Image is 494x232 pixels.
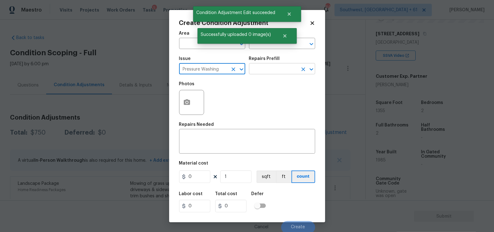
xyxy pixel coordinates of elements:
span: Create [291,225,305,230]
button: Open [307,65,316,74]
h5: Area [179,31,190,36]
h5: Repairs Needed [179,122,214,127]
h5: Defer [252,192,264,196]
h5: Total cost [215,192,237,196]
h5: Issue [179,57,191,61]
button: count [291,170,315,183]
span: Cancel [255,225,269,230]
button: Open [237,40,246,48]
h5: Material cost [179,161,208,165]
h5: Repairs Prefill [249,57,280,61]
span: Successfully uploaded 0 image(s) [198,28,275,41]
button: Close [279,8,300,20]
button: Close [275,30,295,42]
button: Clear [299,65,308,74]
span: Condition Adjustment Edit succeeded [193,6,279,19]
button: Clear [229,65,238,74]
button: ft [276,170,291,183]
h5: Labor cost [179,192,203,196]
button: Open [307,40,316,48]
button: sqft [257,170,276,183]
button: Open [237,65,246,74]
h5: Photos [179,82,195,86]
h2: Create Condition Adjustment [179,20,310,26]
